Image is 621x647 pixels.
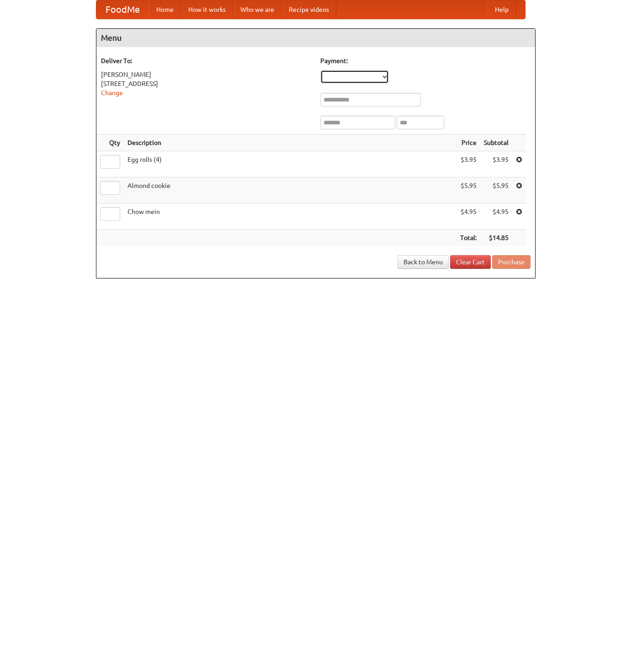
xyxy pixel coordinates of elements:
div: [PERSON_NAME] [101,70,311,79]
button: Purchase [492,255,531,269]
a: Change [101,89,123,96]
td: $3.95 [480,151,512,177]
td: $3.95 [456,151,480,177]
h4: Menu [96,29,535,47]
h5: Deliver To: [101,56,311,65]
th: Qty [96,134,124,151]
a: Recipe videos [281,0,336,19]
a: Back to Menu [398,255,449,269]
th: Total: [456,230,480,246]
td: $5.95 [456,177,480,203]
div: [STREET_ADDRESS] [101,79,311,88]
th: Price [456,134,480,151]
a: How it works [181,0,233,19]
td: $4.95 [456,203,480,230]
a: Clear Cart [450,255,491,269]
th: Description [124,134,456,151]
th: $14.85 [480,230,512,246]
td: Egg rolls (4) [124,151,456,177]
td: $4.95 [480,203,512,230]
h5: Payment: [320,56,531,65]
td: Almond cookie [124,177,456,203]
a: Help [488,0,516,19]
a: Home [149,0,181,19]
a: Who we are [233,0,281,19]
td: Chow mein [124,203,456,230]
td: $5.95 [480,177,512,203]
a: FoodMe [96,0,149,19]
th: Subtotal [480,134,512,151]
